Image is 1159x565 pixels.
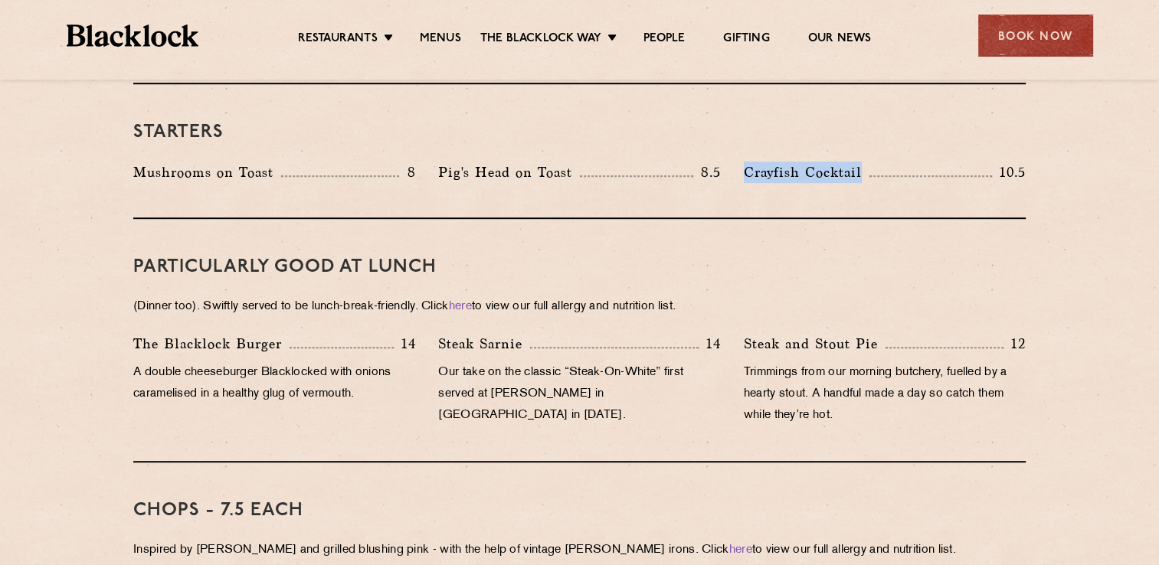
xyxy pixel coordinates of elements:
h3: Starters [133,122,1026,142]
p: Crayfish Cocktail [744,162,869,183]
a: Restaurants [298,31,378,48]
a: Gifting [723,31,769,48]
p: 14 [699,334,721,354]
a: Menus [420,31,461,48]
p: Pig's Head on Toast [438,162,580,183]
img: BL_Textured_Logo-footer-cropped.svg [67,24,199,47]
h3: PARTICULARLY GOOD AT LUNCH [133,257,1026,277]
p: The Blacklock Burger [133,333,290,354]
p: 14 [394,334,416,354]
p: 8.5 [693,162,721,182]
p: Mushrooms on Toast [133,162,281,183]
p: 8 [399,162,415,182]
p: Steak and Stout Pie [744,333,886,354]
a: Our News [808,31,872,48]
div: Book Now [978,15,1093,57]
p: Trimmings from our morning butchery, fuelled by a hearty stout. A handful made a day so catch the... [744,362,1026,426]
p: Our take on the classic “Steak-On-White” first served at [PERSON_NAME] in [GEOGRAPHIC_DATA] in [D... [438,362,720,426]
p: 12 [1003,334,1026,354]
p: Inspired by [PERSON_NAME] and grilled blushing pink - with the help of vintage [PERSON_NAME] iron... [133,540,1026,561]
a: here [449,301,472,312]
a: The Blacklock Way [480,31,601,48]
p: (Dinner too). Swiftly served to be lunch-break-friendly. Click to view our full allergy and nutri... [133,296,1026,318]
p: 10.5 [992,162,1026,182]
h3: Chops - 7.5 each [133,501,1026,521]
a: People [643,31,685,48]
p: A double cheeseburger Blacklocked with onions caramelised in a healthy glug of vermouth. [133,362,415,405]
a: here [729,544,752,556]
p: Steak Sarnie [438,333,530,354]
